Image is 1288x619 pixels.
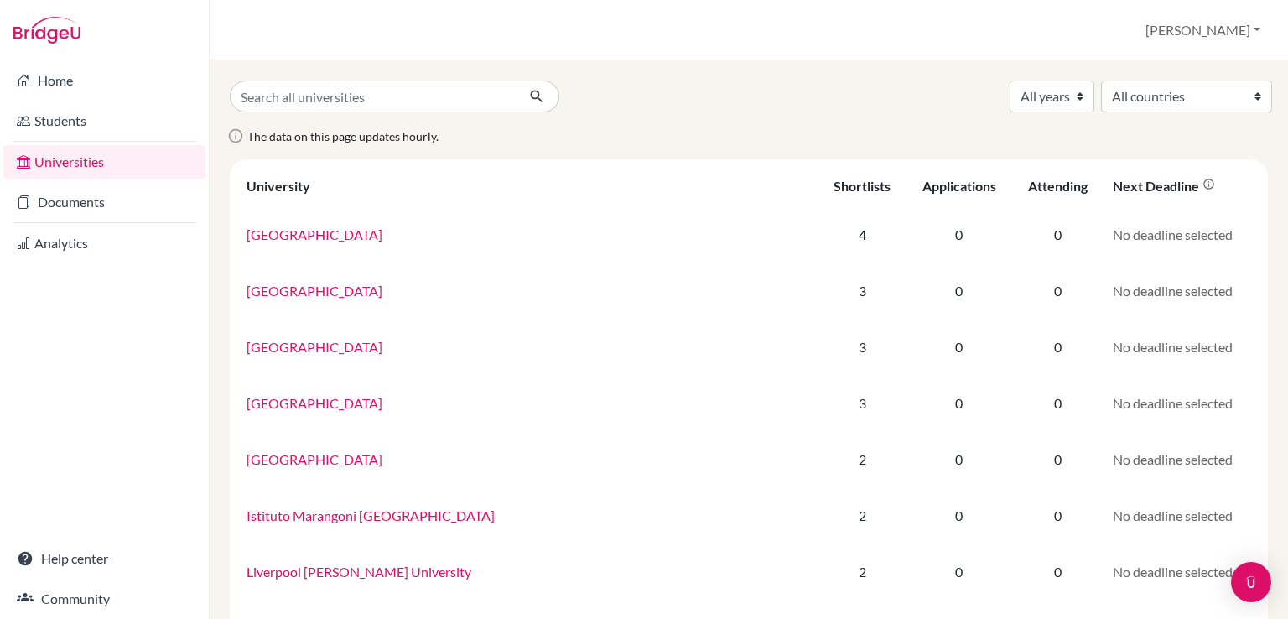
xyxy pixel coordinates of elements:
td: 0 [906,487,1012,544]
a: [GEOGRAPHIC_DATA] [247,451,382,467]
a: Liverpool [PERSON_NAME] University [247,564,471,580]
div: Attending [1028,178,1088,194]
a: [GEOGRAPHIC_DATA] [247,395,382,411]
td: 0 [1012,487,1103,544]
a: Students [3,104,205,138]
button: [PERSON_NAME] [1138,14,1268,46]
td: 3 [818,375,906,431]
td: 0 [1012,206,1103,263]
td: 0 [906,206,1012,263]
td: 0 [1012,544,1103,600]
div: Open Intercom Messenger [1231,562,1271,602]
th: University [236,166,818,206]
div: Shortlists [834,178,891,194]
a: [GEOGRAPHIC_DATA] [247,339,382,355]
td: 3 [818,263,906,319]
span: No deadline selected [1113,451,1233,467]
div: Applications [922,178,996,194]
a: Istituto Marangoni [GEOGRAPHIC_DATA] [247,507,495,523]
a: Analytics [3,226,205,260]
a: Home [3,64,205,97]
td: 2 [818,487,906,544]
span: No deadline selected [1113,283,1233,299]
td: 0 [906,375,1012,431]
span: No deadline selected [1113,226,1233,242]
td: 0 [1012,375,1103,431]
td: 0 [906,431,1012,487]
input: Search all universities [230,81,516,112]
td: 0 [906,263,1012,319]
span: No deadline selected [1113,339,1233,355]
td: 0 [1012,319,1103,375]
a: Universities [3,145,205,179]
a: [GEOGRAPHIC_DATA] [247,226,382,242]
td: 4 [818,206,906,263]
span: No deadline selected [1113,507,1233,523]
span: No deadline selected [1113,395,1233,411]
td: 3 [818,319,906,375]
td: 2 [818,431,906,487]
span: The data on this page updates hourly. [247,129,439,143]
a: Community [3,582,205,616]
td: 0 [906,319,1012,375]
td: 2 [818,544,906,600]
td: 0 [906,544,1012,600]
div: Next deadline [1113,178,1215,194]
img: Bridge-U [13,17,80,44]
td: 0 [1012,431,1103,487]
td: 0 [1012,263,1103,319]
a: Help center [3,542,205,575]
a: Documents [3,185,205,219]
span: No deadline selected [1113,564,1233,580]
a: [GEOGRAPHIC_DATA] [247,283,382,299]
